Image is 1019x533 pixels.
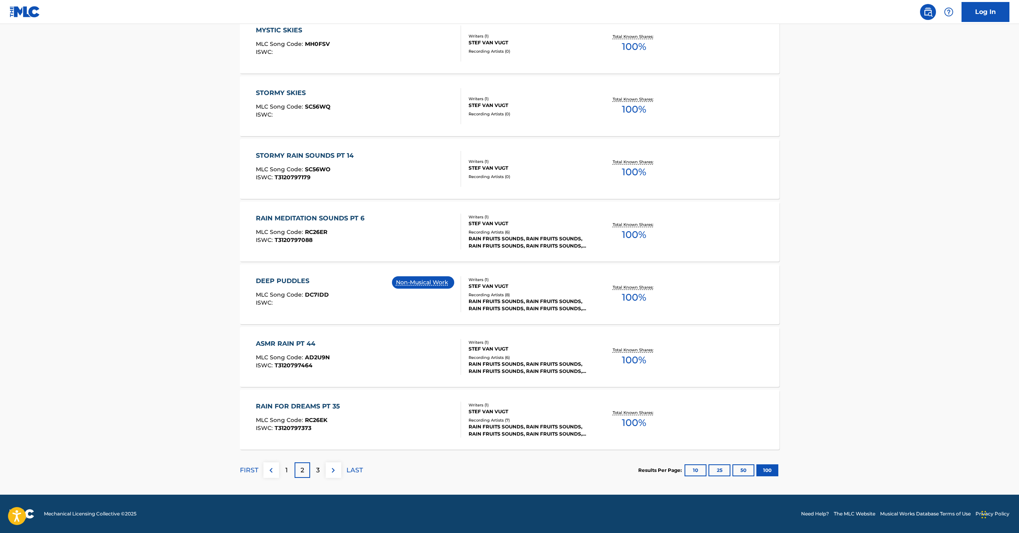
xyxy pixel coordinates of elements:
[469,361,589,375] div: RAIN FRUITS SOUNDS, RAIN FRUITS SOUNDS, RAIN FRUITS SOUNDS, RAIN FRUITS SOUNDS, RAIN FRUITS SOUNDS
[469,408,589,415] div: STEF VAN VUGT
[469,283,589,290] div: STEF VAN VUGT
[305,354,330,361] span: AD2U9N
[240,139,780,199] a: STORMY RAIN SOUNDS PT 14MLC Song Code:SC56WOISWC:T3120797179Writers (1)STEF VAN VUGTRecording Art...
[256,103,305,110] span: MLC Song Code :
[613,96,655,102] p: Total Known Shares:
[266,466,276,475] img: left
[469,298,589,312] div: RAIN FRUITS SOUNDS, RAIN FRUITS SOUNDS, RAIN FRUITS SOUNDS, RAIN FRUITS SOUNDS, RAIN FRUITS SOUNDS
[469,48,589,54] div: Recording Artists ( 0 )
[613,222,655,228] p: Total Known Shares:
[10,509,34,519] img: logo
[240,327,780,387] a: ASMR RAIN PT 44MLC Song Code:AD2U9NISWC:T3120797464Writers (1)STEF VAN VUGTRecording Artists (6)R...
[256,291,305,298] span: MLC Song Code :
[469,229,589,235] div: Recording Artists ( 6 )
[256,151,358,160] div: STORMY RAIN SOUNDS PT 14
[256,174,275,181] span: ISWC :
[469,111,589,117] div: Recording Artists ( 0 )
[920,4,936,20] a: Public Search
[638,467,684,474] p: Results Per Page:
[301,466,304,475] p: 2
[880,510,971,517] a: Musical Works Database Terms of Use
[622,165,646,179] span: 100 %
[622,40,646,54] span: 100 %
[941,4,957,20] div: Help
[613,347,655,353] p: Total Known Shares:
[305,166,330,173] span: SC56WO
[240,466,258,475] p: FIRST
[256,416,305,424] span: MLC Song Code :
[240,390,780,450] a: RAIN FOR DREAMS PT 35MLC Song Code:RC26EKISWC:T3120797373Writers (1)STEF VAN VUGTRecording Artist...
[256,402,344,411] div: RAIN FOR DREAMS PT 35
[275,174,311,181] span: T3120797179
[240,76,780,136] a: STORMY SKIESMLC Song Code:SC56WQISWC:Writers (1)STEF VAN VUGTRecording Artists (0)Total Known Sha...
[622,416,646,430] span: 100 %
[240,202,780,262] a: RAIN MEDITATION SOUNDS PT 6MLC Song Code:RC26ERISWC:T3120797088Writers (1)STEF VAN VUGTRecording ...
[613,159,655,165] p: Total Known Shares:
[613,34,655,40] p: Total Known Shares:
[944,7,954,17] img: help
[962,2,1009,22] a: Log In
[305,103,330,110] span: SC56WQ
[469,214,589,220] div: Writers ( 1 )
[469,33,589,39] div: Writers ( 1 )
[305,40,330,48] span: MH0FSV
[346,466,363,475] p: LAST
[469,102,589,109] div: STEF VAN VUGT
[622,290,646,305] span: 100 %
[256,88,330,98] div: STORMY SKIES
[256,276,329,286] div: DEEP PUDDLES
[256,339,330,349] div: ASMR RAIN PT 44
[756,464,778,476] button: 100
[240,264,780,324] a: DEEP PUDDLESMLC Song Code:DC7IDDISWC:Non-Musical WorkWriters (1)STEF VAN VUGTRecording Artists (8...
[469,339,589,345] div: Writers ( 1 )
[305,416,327,424] span: RC26EK
[732,464,754,476] button: 50
[622,353,646,367] span: 100 %
[256,111,275,118] span: ISWC :
[240,14,780,73] a: MYSTIC SKIESMLC Song Code:MH0FSVISWC:Writers (1)STEF VAN VUGTRecording Artists (0)Total Known Sha...
[622,102,646,117] span: 100 %
[834,510,875,517] a: The MLC Website
[469,235,589,250] div: RAIN FRUITS SOUNDS, RAIN FRUITS SOUNDS, RAIN FRUITS SOUNDS, RAIN FRUITS SOUNDS, RAIN FRUITS SOUNDS
[469,164,589,172] div: STEF VAN VUGT
[256,40,305,48] span: MLC Song Code :
[469,174,589,180] div: Recording Artists ( 0 )
[256,214,368,223] div: RAIN MEDITATION SOUNDS PT 6
[469,96,589,102] div: Writers ( 1 )
[469,159,589,164] div: Writers ( 1 )
[685,464,706,476] button: 10
[285,466,288,475] p: 1
[275,236,313,244] span: T3120797088
[305,291,329,298] span: DC7IDD
[975,510,1009,517] a: Privacy Policy
[256,236,275,244] span: ISWC :
[981,503,986,527] div: Drag
[256,424,275,432] span: ISWC :
[256,166,305,173] span: MLC Song Code :
[613,284,655,290] p: Total Known Shares:
[256,228,305,236] span: MLC Song Code :
[10,6,40,18] img: MLC Logo
[469,402,589,408] div: Writers ( 1 )
[256,299,275,306] span: ISWC :
[256,354,305,361] span: MLC Song Code :
[305,228,327,236] span: RC26ER
[979,495,1019,533] iframe: Chat Widget
[256,48,275,55] span: ISWC :
[316,466,320,475] p: 3
[469,277,589,283] div: Writers ( 1 )
[622,228,646,242] span: 100 %
[469,355,589,361] div: Recording Artists ( 6 )
[275,424,311,432] span: T3120797373
[469,39,589,46] div: STEF VAN VUGT
[469,220,589,227] div: STEF VAN VUGT
[44,510,137,517] span: Mechanical Licensing Collective © 2025
[801,510,829,517] a: Need Help?
[256,362,275,369] span: ISWC :
[469,417,589,423] div: Recording Artists ( 7 )
[275,362,313,369] span: T3120797464
[923,7,933,17] img: search
[469,423,589,438] div: RAIN FRUITS SOUNDS, RAIN FRUITS SOUNDS, RAIN FRUITS SOUNDS, RAIN FRUITS SOUNDS, RAIN FRUITS SOUNDS
[328,466,338,475] img: right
